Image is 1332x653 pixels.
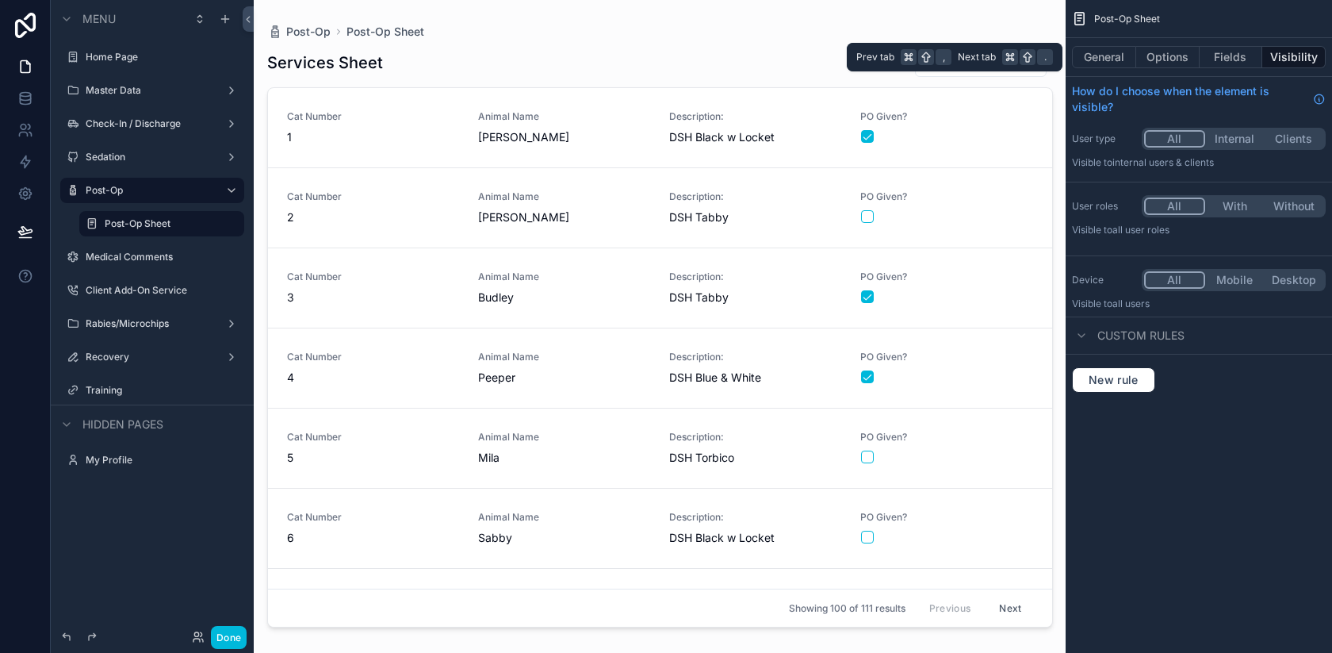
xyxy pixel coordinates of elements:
button: All [1144,130,1205,148]
span: DSH Black w Locket [669,530,841,546]
span: [PERSON_NAME] [478,209,650,225]
span: Animal Name [478,271,650,283]
span: DSH Tabby [669,209,841,225]
span: PO Given? [860,190,1032,203]
label: Post-Op Sheet [105,217,235,230]
label: Rabies/Microchips [86,317,212,330]
button: Internal [1205,130,1265,148]
button: Without [1264,198,1323,215]
button: Options [1136,46,1200,68]
span: all users [1112,298,1150,309]
span: PO Given? [860,431,1032,444]
a: Cat Number1Animal Name[PERSON_NAME]Description:DSH Black w LocketPO Given? [268,88,1052,168]
span: Animal Name [478,190,650,203]
a: Client Add-On Service [86,284,235,297]
button: Mobile [1205,271,1265,289]
button: New rule [1072,367,1155,393]
span: Showing 100 of 111 results [789,602,905,615]
p: Visible to [1072,298,1326,310]
span: Cat Number [287,511,459,524]
button: With [1205,198,1265,215]
span: Peeper [478,370,650,386]
span: DSH Torbico [669,450,841,466]
button: Clients [1264,130,1323,148]
span: Mila [478,450,650,466]
span: Custom rules [1097,328,1185,344]
span: 3 [287,290,459,305]
span: PO Given? [860,271,1032,283]
label: Recovery [86,351,212,363]
a: How do I choose when the element is visible? [1072,83,1326,115]
span: PO Given? [860,351,1032,363]
a: Post-Op Sheet [346,24,424,40]
label: Training [86,384,235,397]
button: Next [988,596,1032,620]
span: Post-Op [286,24,331,40]
span: PO Given? [860,110,1032,123]
span: . [1039,51,1051,63]
span: [PERSON_NAME] [478,129,650,145]
span: 1 [287,129,459,145]
p: Visible to [1072,156,1326,169]
label: Post-Op [86,184,212,197]
a: Cat Number6Animal NameSabbyDescription:DSH Black w LocketPO Given? [268,489,1052,569]
label: User type [1072,133,1135,145]
button: Desktop [1264,271,1323,289]
span: Menu [82,11,116,27]
span: Description: [669,110,841,123]
span: Description: [669,271,841,283]
button: All [1144,271,1205,289]
span: , [937,51,950,63]
a: Post-Op [267,24,331,40]
span: 6 [287,530,459,546]
button: All [1144,198,1205,215]
label: Check-In / Discharge [86,117,212,130]
button: General [1072,46,1136,68]
span: Sabby [478,530,650,546]
label: Sedation [86,151,212,163]
p: Visible to [1072,224,1326,236]
button: Done [211,626,247,649]
button: Visibility [1262,46,1326,68]
span: New rule [1082,373,1145,387]
span: Animal Name [478,110,650,123]
span: Animal Name [478,431,650,444]
span: Cat Number [287,190,459,203]
a: My Profile [86,454,235,467]
span: 4 [287,370,459,386]
span: All user roles [1112,224,1169,236]
button: Fields [1200,46,1263,68]
span: Description: [669,511,841,524]
a: Cat Number2Animal Name[PERSON_NAME]Description:DSH TabbyPO Given? [268,168,1052,248]
span: Internal users & clients [1112,156,1214,168]
label: Master Data [86,84,212,97]
span: DSH Tabby [669,290,841,305]
span: Post-Op Sheet [1094,13,1160,25]
a: Cat Number5Animal NameMilaDescription:DSH TorbicoPO Given? [268,409,1052,489]
label: User roles [1072,200,1135,213]
a: Cat Number4Animal NamePeeperDescription:DSH Blue & WhitePO Given? [268,328,1052,409]
label: Medical Comments [86,251,235,263]
span: Animal Name [478,511,650,524]
span: DSH Black w Locket [669,129,841,145]
span: Hidden pages [82,417,163,432]
span: Next tab [958,51,996,63]
span: Description: [669,351,841,363]
span: Description: [669,190,841,203]
a: Cat Number7Animal Name[PERSON_NAME]Description:DSH Blue TabbyPO Given? [268,569,1052,649]
span: Description: [669,431,841,444]
span: Prev tab [856,51,894,63]
label: Home Page [86,51,235,63]
h1: Services Sheet [267,52,383,74]
span: PO Given? [860,511,1032,524]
